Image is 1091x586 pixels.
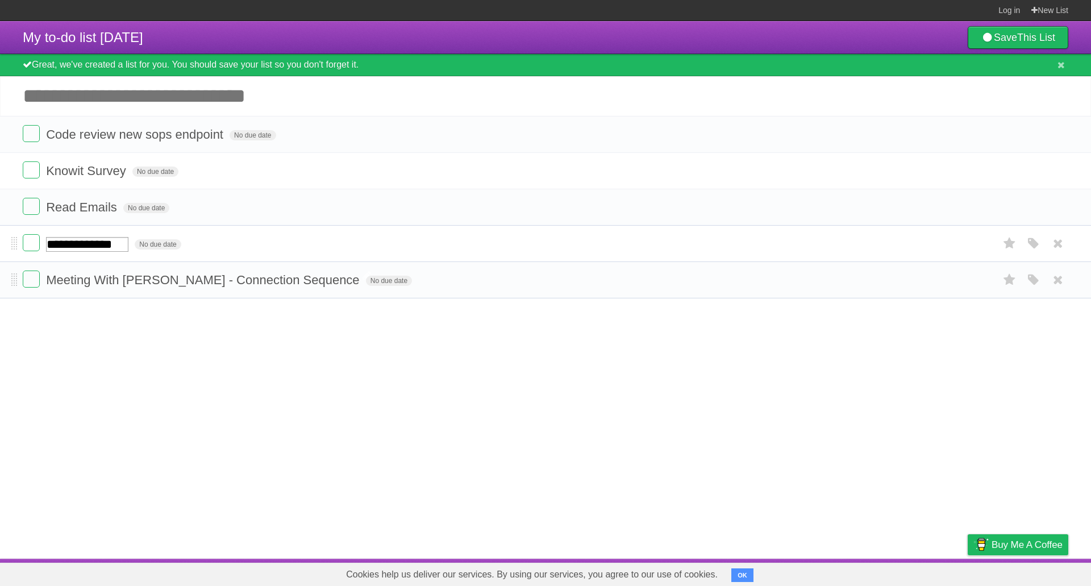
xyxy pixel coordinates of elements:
span: No due date [366,276,412,286]
span: Buy me a coffee [992,535,1063,555]
span: No due date [135,239,181,250]
span: No due date [123,203,169,213]
label: Star task [999,271,1021,289]
a: Buy me a coffee [968,534,1068,555]
a: Terms [914,562,939,583]
a: SaveThis List [968,26,1068,49]
label: Done [23,161,40,178]
span: Read Emails [46,200,120,214]
span: Code review new sops endpoint [46,127,226,142]
span: Meeting With [PERSON_NAME] - Connection Sequence [46,273,362,287]
label: Done [23,125,40,142]
span: No due date [132,167,178,177]
label: Star task [999,234,1021,253]
label: Done [23,234,40,251]
a: Developers [854,562,900,583]
span: Knowit Survey [46,164,129,178]
a: About [817,562,840,583]
span: Cookies help us deliver our services. By using our services, you agree to our use of cookies. [335,563,729,586]
span: No due date [230,130,276,140]
label: Done [23,271,40,288]
a: Suggest a feature [997,562,1068,583]
b: This List [1017,32,1055,43]
label: Done [23,198,40,215]
button: OK [731,568,753,582]
span: My to-do list [DATE] [23,30,143,45]
img: Buy me a coffee [973,535,989,554]
a: Privacy [953,562,982,583]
